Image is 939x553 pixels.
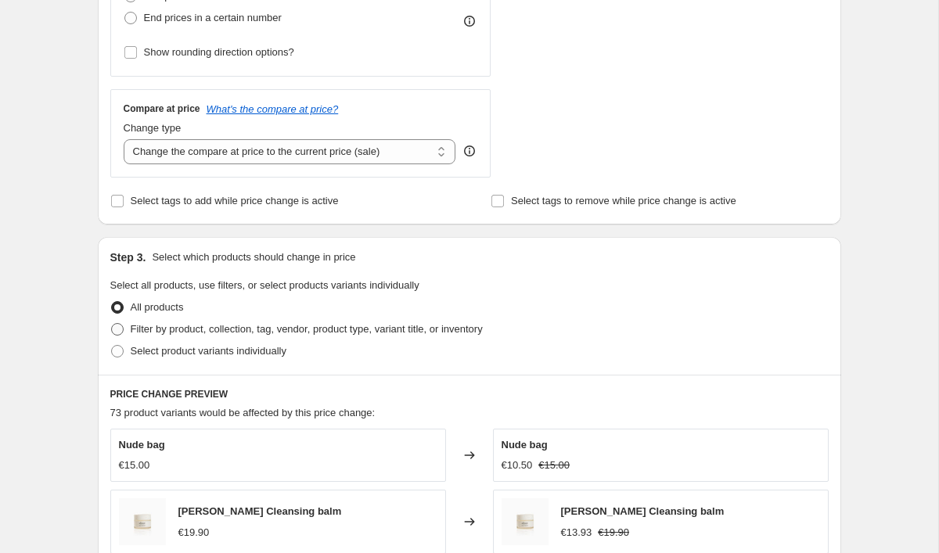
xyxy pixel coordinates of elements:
div: €13.93 [561,525,592,540]
div: €10.50 [502,458,533,473]
span: Change type [124,122,182,134]
img: Cleansing-balm-1_80x.jpg [502,498,549,545]
img: Cleansing-balm-1_80x.jpg [119,498,166,545]
span: Nude bag [119,439,165,451]
span: End prices in a certain number [144,12,282,23]
h2: Step 3. [110,250,146,265]
span: Select tags to add while price change is active [131,195,339,206]
span: All products [131,301,184,313]
span: Select all products, use filters, or select products variants individually [110,279,419,291]
div: help [462,143,477,159]
strike: €15.00 [538,458,570,473]
span: [PERSON_NAME] Cleansing balm [178,505,342,517]
span: Nude bag [502,439,548,451]
span: Select product variants individually [131,345,286,357]
strike: €19.90 [598,525,629,540]
span: 73 product variants would be affected by this price change: [110,407,376,418]
div: €15.00 [119,458,150,473]
div: €19.90 [178,525,210,540]
h3: Compare at price [124,102,200,115]
span: Show rounding direction options? [144,46,294,58]
span: [PERSON_NAME] Cleansing balm [561,505,725,517]
h6: PRICE CHANGE PREVIEW [110,388,829,400]
button: What's the compare at price? [207,103,339,115]
span: Select tags to remove while price change is active [511,195,736,206]
span: Filter by product, collection, tag, vendor, product type, variant title, or inventory [131,323,483,335]
p: Select which products should change in price [152,250,355,265]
